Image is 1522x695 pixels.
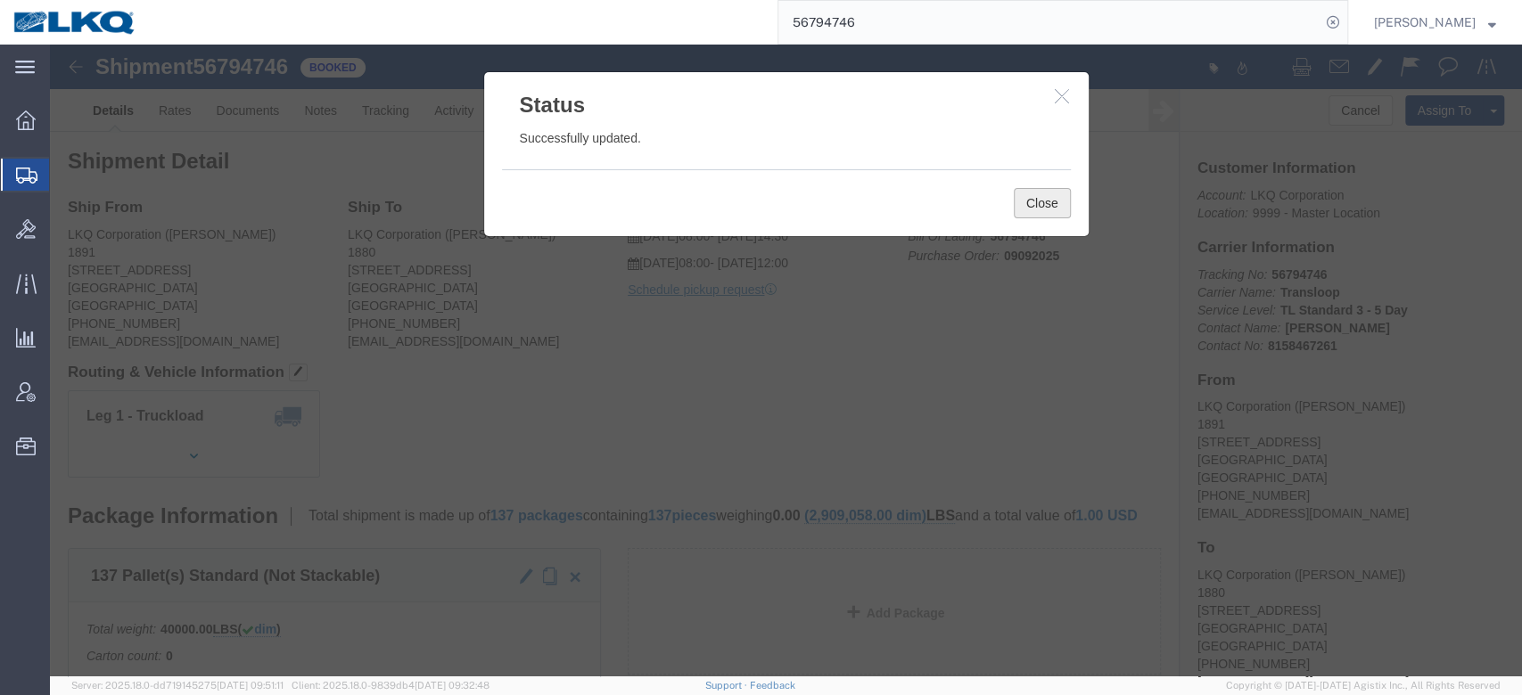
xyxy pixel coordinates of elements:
[50,45,1522,676] iframe: FS Legacy Container
[778,1,1320,44] input: Search for shipment number, reference number
[292,680,490,691] span: Client: 2025.18.0-9839db4
[71,680,284,691] span: Server: 2025.18.0-dd719145275
[1373,12,1497,33] button: [PERSON_NAME]
[1226,678,1501,693] span: Copyright © [DATE]-[DATE] Agistix Inc., All Rights Reserved
[749,680,794,691] a: Feedback
[217,680,284,691] span: [DATE] 09:51:11
[1374,12,1476,32] span: Matt Harvey
[415,680,490,691] span: [DATE] 09:32:48
[12,9,137,36] img: logo
[705,680,750,691] a: Support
